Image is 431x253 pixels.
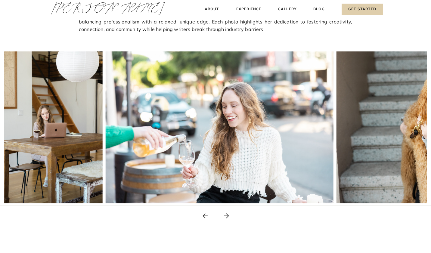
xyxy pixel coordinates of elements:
[203,6,221,12] a: About
[312,6,326,12] a: Blog
[342,4,383,15] a: Get Started
[277,6,297,12] a: Gallery
[235,6,262,12] a: Experience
